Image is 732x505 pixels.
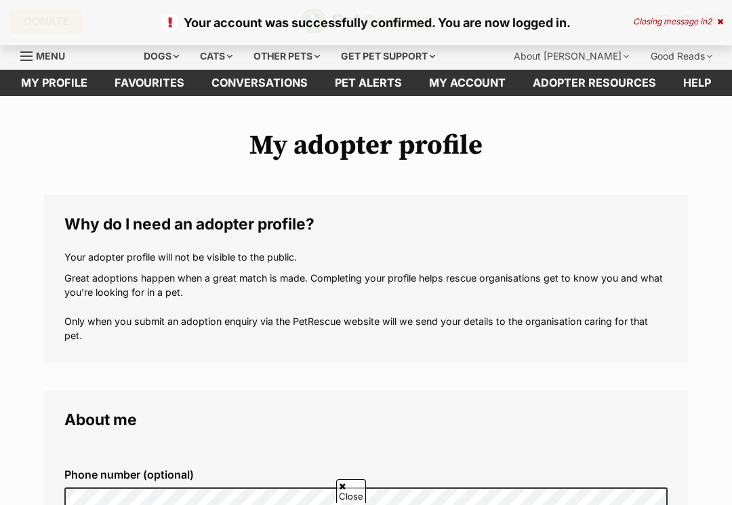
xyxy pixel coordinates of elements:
div: Other pets [244,43,329,70]
div: About [PERSON_NAME] [504,43,638,70]
a: Help [670,70,725,96]
legend: Why do I need an adopter profile? [64,215,668,233]
a: My profile [7,70,101,96]
label: Phone number (optional) [64,468,668,481]
p: Your adopter profile will not be visible to the public. [64,250,668,264]
div: Cats [190,43,242,70]
p: Great adoptions happen when a great match is made. Completing your profile helps rescue organisat... [64,271,668,343]
div: Good Reads [641,43,722,70]
a: Adopter resources [519,70,670,96]
a: conversations [198,70,321,96]
a: Pet alerts [321,70,415,96]
div: Get pet support [331,43,445,70]
fieldset: Why do I need an adopter profile? [44,195,688,364]
legend: About me [64,411,668,429]
a: Menu [20,43,75,67]
div: Dogs [134,43,188,70]
span: Close [336,479,366,503]
h1: My adopter profile [44,130,688,161]
span: Menu [36,50,65,62]
a: My account [415,70,519,96]
a: Favourites [101,70,198,96]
